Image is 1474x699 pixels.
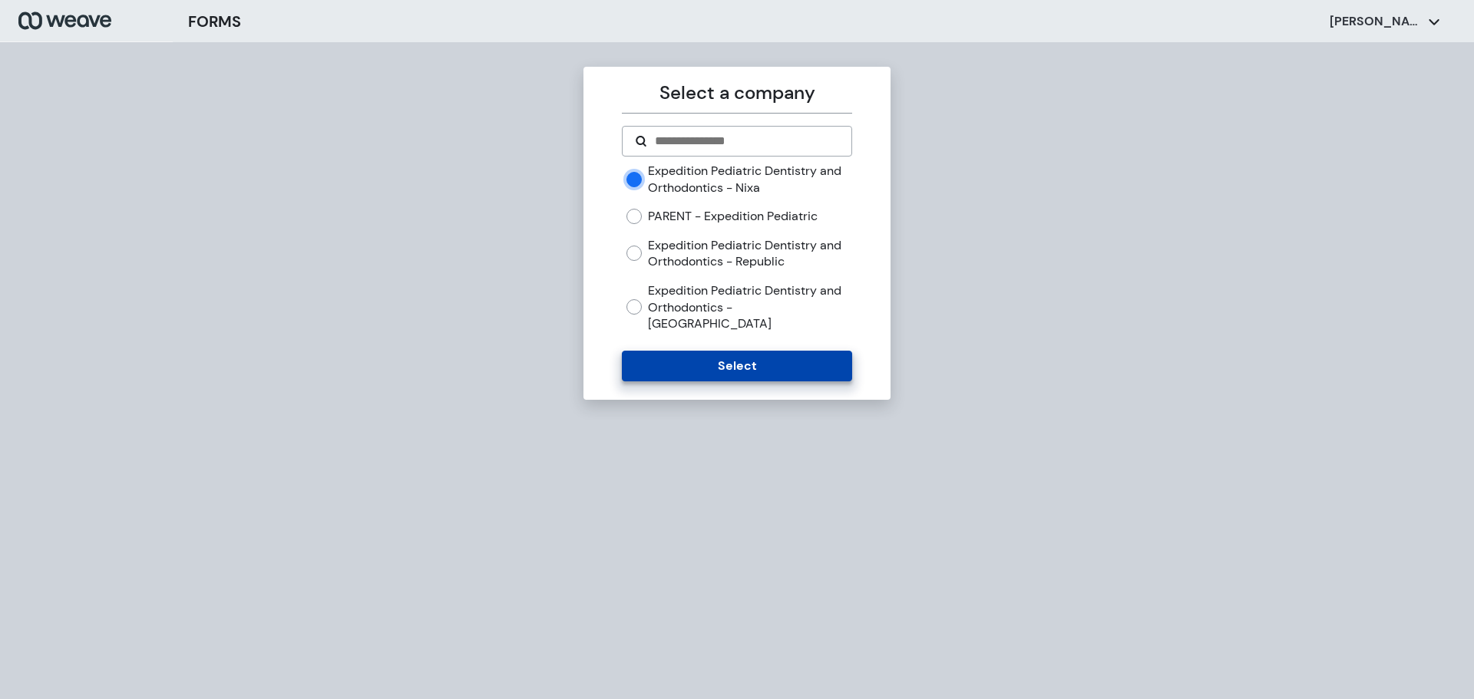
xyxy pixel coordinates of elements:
[648,282,851,332] label: Expedition Pediatric Dentistry and Orthodontics - [GEOGRAPHIC_DATA]
[188,10,241,33] h3: FORMS
[648,237,851,270] label: Expedition Pediatric Dentistry and Orthodontics - Republic
[622,79,851,107] p: Select a company
[648,163,851,196] label: Expedition Pediatric Dentistry and Orthodontics - Nixa
[1330,13,1422,30] p: [PERSON_NAME]
[653,132,838,150] input: Search
[648,208,818,225] label: PARENT - Expedition Pediatric
[622,351,851,381] button: Select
